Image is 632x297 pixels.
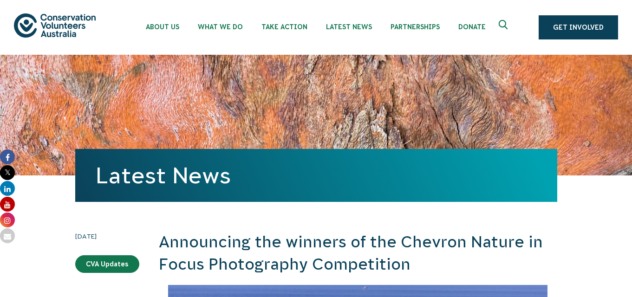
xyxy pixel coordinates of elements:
span: Partnerships [391,23,440,31]
img: logo.svg [14,13,96,37]
a: CVA Updates [75,255,139,273]
a: Get Involved [539,15,618,39]
time: [DATE] [75,231,139,241]
span: Expand search box [499,20,510,35]
span: Latest News [326,23,372,31]
span: Take Action [261,23,307,31]
span: Donate [458,23,486,31]
h2: Announcing the winners of the Chevron Nature in Focus Photography Competition [159,231,557,275]
a: Latest News [96,163,231,188]
button: Expand search box Close search box [493,16,515,39]
span: What We Do [198,23,243,31]
span: About Us [146,23,179,31]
